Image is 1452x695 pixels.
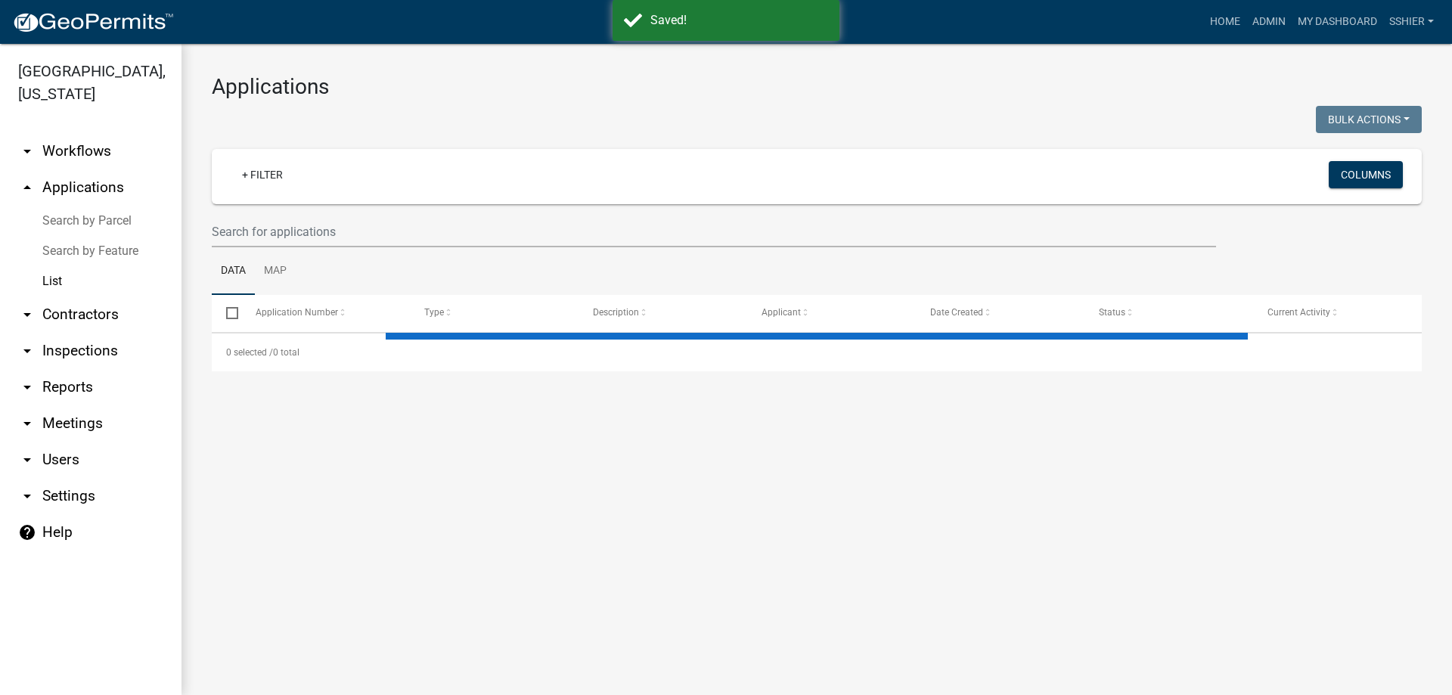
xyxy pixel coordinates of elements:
[1084,295,1253,331] datatable-header-cell: Status
[18,451,36,469] i: arrow_drop_down
[930,307,983,318] span: Date Created
[409,295,578,331] datatable-header-cell: Type
[226,347,273,358] span: 0 selected /
[18,523,36,541] i: help
[255,247,296,296] a: Map
[593,307,639,318] span: Description
[18,178,36,197] i: arrow_drop_up
[1267,307,1330,318] span: Current Activity
[424,307,444,318] span: Type
[18,342,36,360] i: arrow_drop_down
[212,247,255,296] a: Data
[18,487,36,505] i: arrow_drop_down
[579,295,747,331] datatable-header-cell: Description
[916,295,1084,331] datatable-header-cell: Date Created
[1316,106,1422,133] button: Bulk Actions
[212,295,240,331] datatable-header-cell: Select
[212,74,1422,100] h3: Applications
[212,216,1216,247] input: Search for applications
[747,295,916,331] datatable-header-cell: Applicant
[18,306,36,324] i: arrow_drop_down
[1253,295,1422,331] datatable-header-cell: Current Activity
[18,378,36,396] i: arrow_drop_down
[1099,307,1125,318] span: Status
[18,414,36,433] i: arrow_drop_down
[762,307,801,318] span: Applicant
[18,142,36,160] i: arrow_drop_down
[1246,8,1292,36] a: Admin
[230,161,295,188] a: + Filter
[1204,8,1246,36] a: Home
[1329,161,1403,188] button: Columns
[212,334,1422,371] div: 0 total
[1292,8,1383,36] a: My Dashboard
[650,11,828,29] div: Saved!
[256,307,338,318] span: Application Number
[240,295,409,331] datatable-header-cell: Application Number
[1383,8,1440,36] a: sshier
